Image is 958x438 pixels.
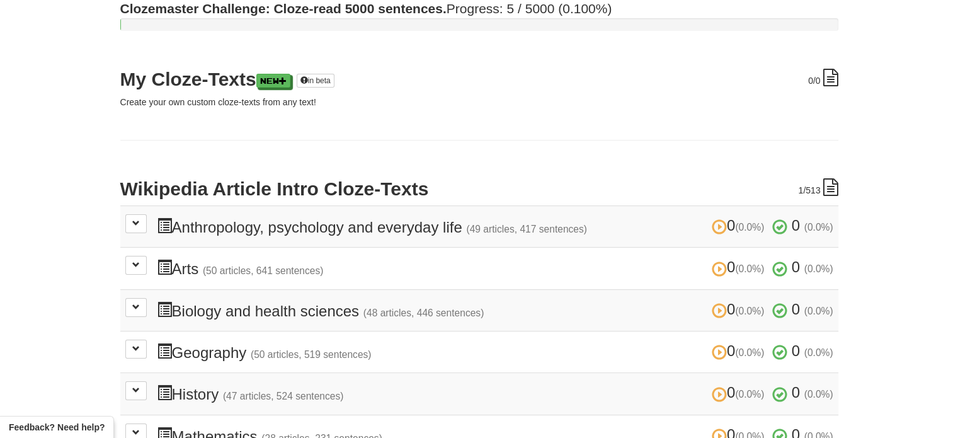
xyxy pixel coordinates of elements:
[808,76,813,86] span: 0
[798,185,803,195] span: 1
[120,96,838,108] p: Create your own custom cloze-texts from any text!
[363,308,484,318] small: (48 articles, 446 sentences)
[466,224,587,234] small: (49 articles, 417 sentences)
[9,421,105,434] span: Open feedback widget
[157,217,833,236] h3: Anthropology, psychology and everyday life
[804,389,833,400] small: (0.0%)
[712,342,768,359] span: 0
[157,301,833,320] h3: Biology and health sciences
[792,384,800,401] span: 0
[735,222,764,233] small: (0.0%)
[297,74,334,88] a: in beta
[223,391,344,401] small: (47 articles, 524 sentences)
[792,258,800,275] span: 0
[712,384,768,401] span: 0
[804,263,833,274] small: (0.0%)
[120,1,447,16] strong: Clozemaster Challenge: Cloze-read 5000 sentences.
[735,347,764,358] small: (0.0%)
[804,306,833,316] small: (0.0%)
[120,1,612,16] span: Progress: 5 / 5000 (0.100%)
[804,347,833,358] small: (0.0%)
[712,217,768,234] span: 0
[735,306,764,316] small: (0.0%)
[735,389,764,400] small: (0.0%)
[712,301,768,318] span: 0
[808,69,838,87] div: /0
[157,384,833,403] h3: History
[798,178,838,197] div: /513
[792,217,800,234] span: 0
[157,343,833,361] h3: Geography
[804,222,833,233] small: (0.0%)
[735,263,764,274] small: (0.0%)
[120,69,838,89] h2: My Cloze-Texts
[157,259,833,277] h3: Arts
[203,265,324,276] small: (50 articles, 641 sentences)
[251,349,372,360] small: (50 articles, 519 sentences)
[792,342,800,359] span: 0
[792,301,800,318] span: 0
[120,178,838,199] h2: Wikipedia Article Intro Cloze-Texts
[256,74,290,88] a: New
[712,258,768,275] span: 0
